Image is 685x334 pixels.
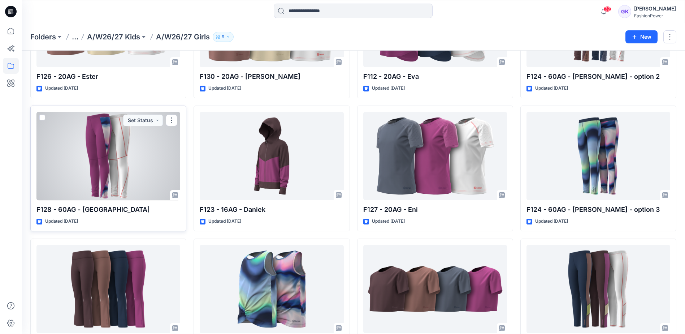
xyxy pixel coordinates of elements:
[30,32,56,42] a: Folders
[535,218,568,225] p: Updated [DATE]
[156,32,210,42] p: A/W26/27 Girls
[363,245,507,333] a: F113 - 20AG - Ellie
[200,72,343,82] p: F130 - 20AG - [PERSON_NAME]
[363,112,507,200] a: F127 - 20AG - Eni
[526,72,670,82] p: F124 - 60AG - [PERSON_NAME] - option 2
[526,245,670,333] a: F124 - 60AG - Bonnie
[213,32,234,42] button: 9
[372,218,405,225] p: Updated [DATE]
[603,6,611,12] span: 32
[200,205,343,215] p: F123 - 16AG - Daniek
[36,112,180,200] a: F128 - 60AG - Bristol
[363,72,507,82] p: F112 - 20AG - Eva
[618,5,631,18] div: GK
[72,32,78,42] button: ...
[634,4,676,13] div: [PERSON_NAME]
[200,245,343,333] a: F122 - 23AG - Elise
[36,72,180,82] p: F126 - 20AG - Ester
[36,205,180,215] p: F128 - 60AG - [GEOGRAPHIC_DATA]
[363,205,507,215] p: F127 - 20AG - Eni
[222,33,225,41] p: 9
[87,32,140,42] a: A/W26/27 Kids
[36,245,180,333] a: F110 - 60AG - Bree
[208,85,241,92] p: Updated [DATE]
[625,30,658,43] button: New
[526,205,670,215] p: F124 - 60AG - [PERSON_NAME] - option 3
[526,112,670,200] a: F124 - 60AG - Bonnie - option 3
[45,218,78,225] p: Updated [DATE]
[372,85,405,92] p: Updated [DATE]
[200,112,343,200] a: F123 - 16AG - Daniek
[634,13,676,18] div: FashionPower
[45,85,78,92] p: Updated [DATE]
[208,218,241,225] p: Updated [DATE]
[535,85,568,92] p: Updated [DATE]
